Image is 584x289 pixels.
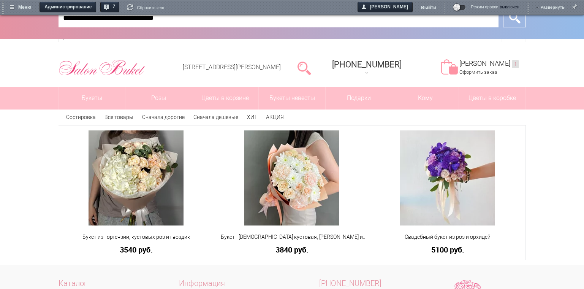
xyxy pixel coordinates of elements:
[137,4,164,11] span: Сбросить кеш
[63,233,209,241] a: Букет из гортензии, кустовых роз и гвоздик
[319,279,381,288] span: [PHONE_NUMBER]
[421,2,436,13] a: Выйти
[266,114,284,120] a: АКЦИЯ
[247,114,257,120] a: ХИТ
[259,87,325,110] a: Букеты невесты
[219,233,365,241] a: Букет - [DEMOGRAPHIC_DATA] кустовая, [PERSON_NAME] и гвоздика
[375,246,521,254] a: 5100 руб.
[41,2,97,13] span: Администрирование
[459,59,519,68] a: [PERSON_NAME]1
[89,130,184,225] img: Букет из гортензии, кустовых роз и гвоздик
[459,69,497,75] a: Оформить заказ
[392,87,459,110] span: Кому
[6,2,36,13] a: Меню
[7,2,36,13] span: Меню
[471,5,499,13] span: Режим правки
[292,279,409,287] a: [PHONE_NUMBER]
[40,2,97,13] a: Администрирование
[142,114,185,120] a: Сначала дорогие
[104,114,133,120] a: Все товары
[127,4,164,12] a: Сбросить кеш
[183,64,281,71] a: [STREET_ADDRESS][PERSON_NAME]
[332,60,402,69] span: [PHONE_NUMBER]
[512,60,519,68] ins: 1
[192,87,259,110] a: Цветы в корзине
[219,246,365,254] a: 3840 руб.
[541,2,565,9] span: Развернуть
[100,2,120,13] a: 7
[63,246,209,254] a: 3540 руб.
[125,87,192,110] a: Розы
[59,87,125,110] a: Букеты
[110,2,120,13] span: 7
[328,57,406,79] a: [PHONE_NUMBER]
[66,114,96,120] span: Сортировка
[500,5,519,9] span: выключен
[193,114,238,120] a: Сначала дешевые
[400,130,495,225] img: Свадебный букет из роз и орхидей
[326,87,392,110] a: Подарки
[244,130,339,225] img: Букет - Хризантема кустовая, роза кустовая и гвоздика
[541,2,565,12] a: Развернуть
[459,87,525,110] a: Цветы в коробке
[375,233,521,241] a: Свадебный букет из роз и орхидей
[359,2,413,13] span: [PERSON_NAME]
[358,2,413,13] a: [PERSON_NAME]
[59,58,146,78] img: Цветы Нижний Новгород
[454,5,519,13] a: Режим правкивыключен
